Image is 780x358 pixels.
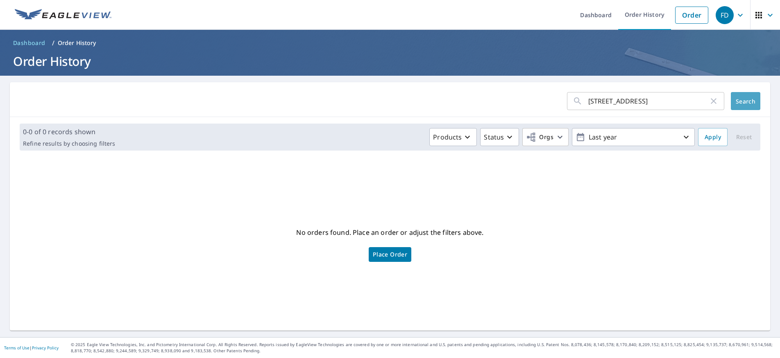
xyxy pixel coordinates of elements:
a: Privacy Policy [32,345,59,351]
button: Products [429,128,477,146]
p: Last year [585,130,681,144]
span: Orgs [526,132,553,142]
button: Status [480,128,519,146]
p: Refine results by choosing filters [23,140,115,147]
input: Address, Report #, Claim ID, etc. [588,90,709,113]
div: FD [716,6,734,24]
button: Apply [698,128,728,146]
span: Dashboard [13,39,45,47]
a: Terms of Use [4,345,29,351]
a: Dashboard [10,36,49,50]
h1: Order History [10,53,770,70]
p: 0-0 of 0 records shown [23,127,115,137]
p: Order History [58,39,96,47]
a: Place Order [369,247,411,262]
p: Status [484,132,504,142]
nav: breadcrumb [10,36,770,50]
span: Place Order [373,252,407,257]
p: © 2025 Eagle View Technologies, Inc. and Pictometry International Corp. All Rights Reserved. Repo... [71,342,776,354]
span: Apply [705,132,721,142]
button: Last year [572,128,695,146]
button: Orgs [522,128,569,146]
button: Search [731,92,760,110]
li: / [52,38,54,48]
p: Products [433,132,462,142]
p: | [4,345,59,350]
span: Search [737,97,754,105]
img: EV Logo [15,9,111,21]
p: No orders found. Place an order or adjust the filters above. [296,226,483,239]
a: Order [675,7,708,24]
